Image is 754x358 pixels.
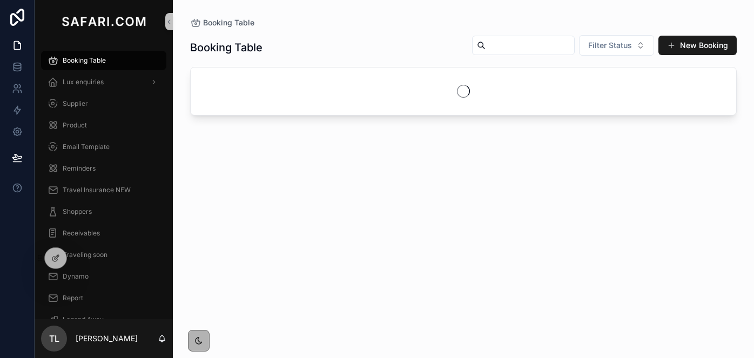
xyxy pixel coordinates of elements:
span: Reminders [63,164,96,173]
a: Dynamo [41,267,166,286]
a: Travel Insurance NEW [41,180,166,200]
img: App logo [59,13,148,30]
h1: Booking Table [190,40,262,55]
span: Legend Away [63,315,104,324]
a: Booking Table [190,17,254,28]
a: Report [41,288,166,308]
a: Shoppers [41,202,166,221]
span: Traveling soon [63,251,107,259]
span: Booking Table [63,56,106,65]
a: Receivables [41,224,166,243]
span: Email Template [63,143,110,151]
span: Filter Status [588,40,632,51]
span: Shoppers [63,207,92,216]
span: Receivables [63,229,100,238]
span: Product [63,121,87,130]
a: Legend Away [41,310,166,329]
span: Travel Insurance NEW [63,186,131,194]
div: scrollable content [35,43,173,319]
p: [PERSON_NAME] [76,333,138,344]
span: Booking Table [203,17,254,28]
span: TL [49,332,59,345]
span: Lux enquiries [63,78,104,86]
span: Report [63,294,83,302]
a: Lux enquiries [41,72,166,92]
span: Dynamo [63,272,89,281]
span: Supplier [63,99,88,108]
a: Email Template [41,137,166,157]
a: Traveling soon [41,245,166,265]
a: Product [41,116,166,135]
button: Select Button [579,35,654,56]
a: Supplier [41,94,166,113]
a: Reminders [41,159,166,178]
a: Booking Table [41,51,166,70]
button: New Booking [658,36,737,55]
